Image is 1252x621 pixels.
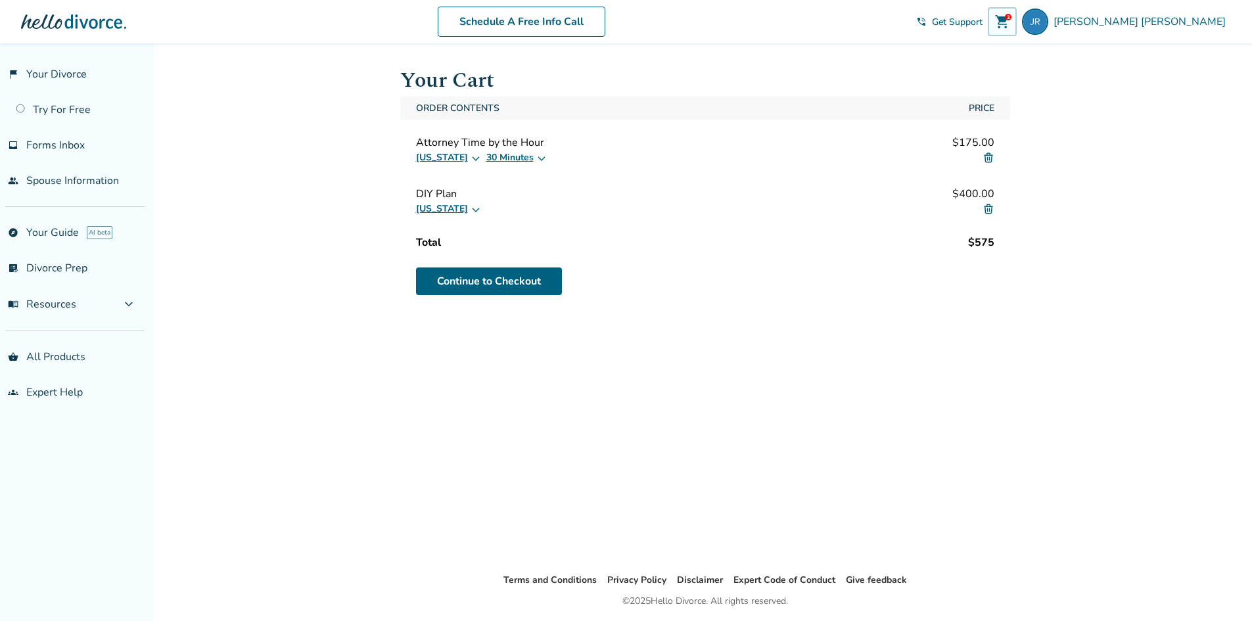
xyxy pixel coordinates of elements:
[932,16,983,28] span: Get Support
[87,226,112,239] span: AI beta
[416,235,441,250] div: Total
[952,187,994,201] span: $400.00
[983,152,994,164] img: Delete
[8,263,18,273] span: list_alt_check
[416,267,562,295] a: Continue to Checkout
[622,593,788,609] div: © 2025 Hello Divorce. All rights reserved.
[983,203,994,215] img: Delete
[846,572,907,588] li: Give feedback
[677,572,723,588] li: Disclaimer
[607,574,666,586] a: Privacy Policy
[969,102,994,114] div: Price
[416,135,544,150] span: Attorney Time by the Hour
[26,138,85,152] span: Forms Inbox
[8,227,18,238] span: explore
[1054,14,1231,29] span: [PERSON_NAME] [PERSON_NAME]
[1022,9,1048,35] img: johnt.ramirez.o@gmail.com
[952,135,994,150] span: $175.00
[968,235,994,250] div: $ 575
[1186,558,1252,621] iframe: Chat Widget
[994,14,1010,30] span: shopping_cart
[438,7,605,37] a: Schedule A Free Info Call
[486,150,547,166] button: 30 Minutes
[400,64,1010,97] h1: Your Cart
[916,16,927,27] span: phone_in_talk
[416,102,969,114] div: Order Contents
[916,16,983,28] a: phone_in_talkGet Support
[121,296,137,312] span: expand_more
[416,201,481,217] button: [US_STATE]
[416,187,457,201] span: DIY Plan
[1005,14,1011,20] div: 2
[8,352,18,362] span: shopping_basket
[416,150,481,166] button: [US_STATE]
[8,297,76,311] span: Resources
[8,175,18,186] span: people
[503,574,597,586] a: Terms and Conditions
[8,299,18,310] span: menu_book
[8,69,18,80] span: flag_2
[8,387,18,398] span: groups
[8,140,18,150] span: inbox
[733,574,835,586] a: Expert Code of Conduct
